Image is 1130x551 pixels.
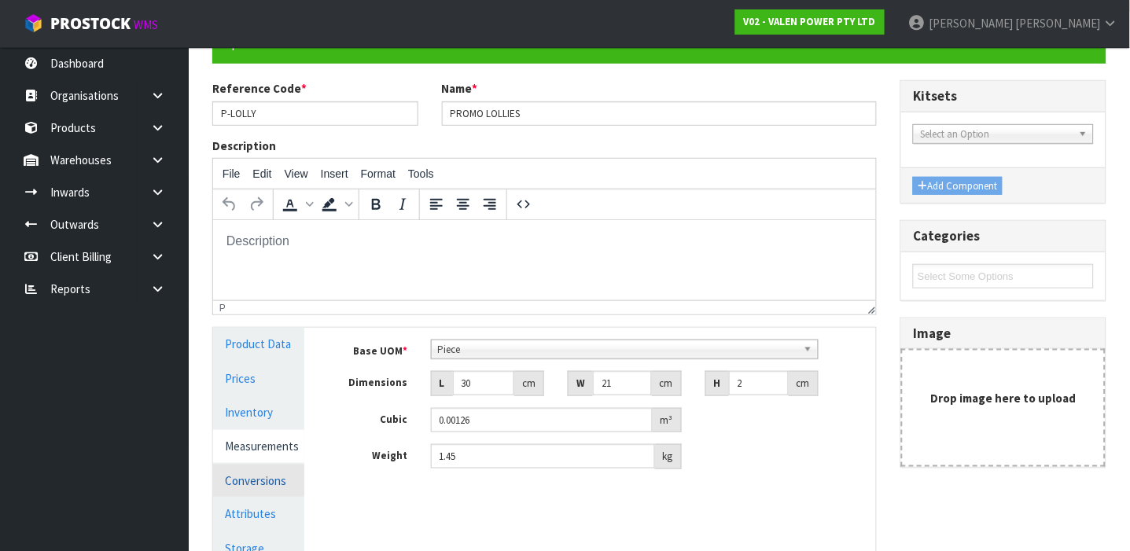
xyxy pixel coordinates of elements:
div: cm [652,371,682,396]
label: Cubic [328,408,419,428]
span: Tools [408,167,434,180]
h3: Categories [913,229,1094,244]
strong: Drop image here to upload [931,391,1077,406]
input: Length [453,371,514,395]
h3: Kitsets [913,89,1094,104]
input: Weight [431,444,655,468]
strong: W [576,377,585,390]
button: Align right [477,191,503,218]
span: Select an Option [920,125,1073,144]
span: Format [361,167,396,180]
div: Background color [316,191,355,218]
span: [PERSON_NAME] [929,16,1014,31]
div: Resize [863,301,877,314]
button: Bold [363,191,389,218]
a: Prices [213,362,304,395]
label: Name [442,80,478,97]
button: Add Component [913,177,1003,196]
a: Measurements [213,430,304,462]
label: Reference Code [212,80,307,97]
strong: L [440,377,445,390]
button: Align center [450,191,477,218]
button: Undo [216,191,243,218]
span: Insert [321,167,348,180]
span: File [223,167,241,180]
div: cm [514,371,544,396]
label: Base UOM [328,340,419,359]
div: kg [655,444,682,469]
input: Height [729,371,789,395]
span: View [285,167,308,180]
button: Redo [243,191,270,218]
a: Conversions [213,465,304,497]
input: Reference Code [212,101,418,126]
label: Description [212,138,276,154]
label: Weight [328,444,419,464]
a: Product Data [213,328,304,360]
span: Update successful [224,36,317,51]
strong: H [714,377,721,390]
iframe: Rich Text Area. Press ALT-0 for help. [213,220,876,300]
a: Attributes [213,498,304,531]
span: [PERSON_NAME] [1016,16,1101,31]
a: V02 - VALEN POWER PTY LTD [735,9,885,35]
button: Italic [389,191,416,218]
input: Width [593,371,651,395]
div: Text color [277,191,316,218]
button: Source code [510,191,537,218]
img: cube-alt.png [24,13,43,33]
div: p [219,303,226,314]
span: ProStock [50,13,131,34]
h3: Image [913,326,1094,341]
button: Align left [423,191,450,218]
small: WMS [134,17,158,32]
div: cm [789,371,819,396]
div: m³ [653,408,682,433]
input: Name [442,101,877,126]
strong: V02 - VALEN POWER PTY LTD [744,15,876,28]
input: Cubic [431,408,653,432]
span: Edit [253,167,272,180]
a: Inventory [213,396,304,428]
span: Piece [438,340,797,359]
label: Dimensions [328,371,419,391]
